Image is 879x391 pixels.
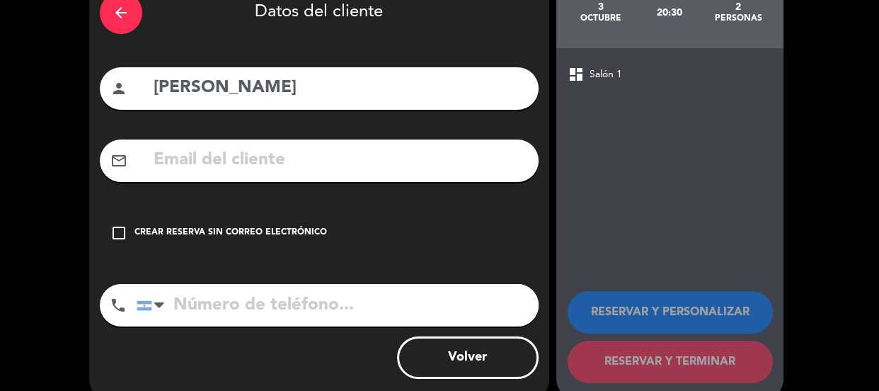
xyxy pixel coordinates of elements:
button: RESERVAR Y PERSONALIZAR [568,291,773,334]
i: person [110,80,127,97]
i: check_box_outline_blank [110,225,127,242]
i: phone [110,297,127,314]
span: dashboard [568,66,585,83]
button: RESERVAR Y TERMINAR [568,341,773,383]
div: octubre [567,13,636,24]
div: Argentina: +54 [137,285,170,326]
div: Crear reserva sin correo electrónico [134,226,327,240]
i: mail_outline [110,152,127,169]
button: Volver [397,336,539,379]
div: 3 [567,1,636,13]
input: Email del cliente [152,146,528,175]
input: Número de teléfono... [137,284,539,327]
div: personas [703,13,772,24]
span: Salón 1 [590,67,622,83]
input: Nombre del cliente [152,74,528,103]
i: arrow_back [113,4,130,21]
div: 2 [703,1,772,13]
